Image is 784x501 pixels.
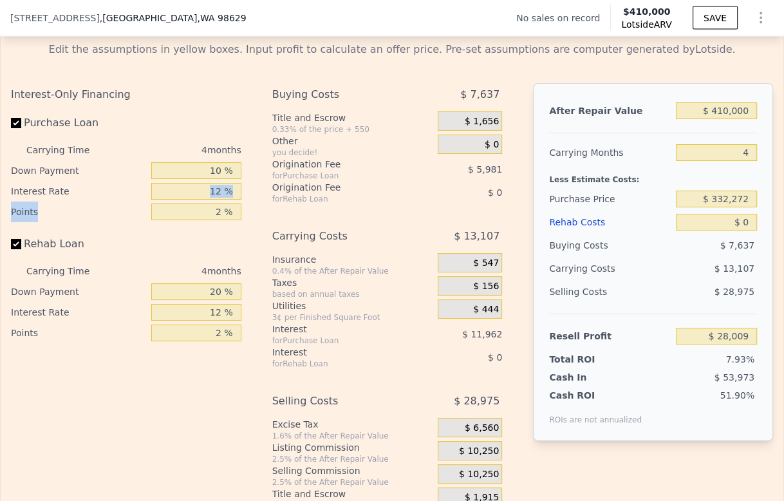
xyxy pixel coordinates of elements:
[272,441,433,454] div: Listing Commission
[549,141,671,164] div: Carrying Months
[714,287,754,297] span: $ 28,975
[272,181,407,194] div: Origination Fee
[714,263,754,274] span: $ 13,107
[621,18,671,31] span: Lotside ARV
[485,139,499,151] span: $ 0
[272,336,407,346] div: for Purchase Loan
[11,323,146,343] div: Points
[473,281,499,292] span: $ 156
[272,477,433,487] div: 2.5% of the After Repair Value
[549,371,624,384] div: Cash In
[726,354,754,364] span: 7.93%
[26,140,105,160] div: Carrying Time
[549,187,671,211] div: Purchase Price
[11,160,146,181] div: Down Payment
[454,390,499,413] span: $ 28,975
[272,418,433,431] div: Excise Tax
[693,6,738,30] button: SAVE
[272,359,407,369] div: for Rehab Loan
[11,118,21,128] input: Purchase Loan
[459,469,499,480] span: $ 10,250
[473,258,499,269] span: $ 547
[272,124,433,135] div: 0.33% of the price + 550
[272,253,433,266] div: Insurance
[272,323,407,336] div: Interest
[488,187,502,198] span: $ 0
[11,281,146,302] div: Down Payment
[272,135,433,147] div: Other
[11,239,21,249] input: Rehab Loan
[549,353,624,366] div: Total ROI
[272,464,433,477] div: Selling Commission
[272,346,407,359] div: Interest
[110,140,241,160] div: 4 months
[272,147,433,158] div: you decide!
[11,181,146,202] div: Interest Rate
[720,240,754,250] span: $ 7,637
[549,257,624,280] div: Carrying Costs
[549,99,671,122] div: After Repair Value
[748,5,774,31] button: Show Options
[272,299,433,312] div: Utilities
[549,389,642,402] div: Cash ROI
[549,280,671,303] div: Selling Costs
[516,12,610,24] div: No sales on record
[459,446,499,457] span: $ 10,250
[549,164,757,187] div: Less Estimate Costs:
[272,194,407,204] div: for Rehab Loan
[272,390,407,413] div: Selling Costs
[720,390,754,401] span: 51.90%
[100,12,247,24] span: , [GEOGRAPHIC_DATA]
[468,164,502,175] span: $ 5,981
[454,225,499,248] span: $ 13,107
[272,487,433,500] div: Title and Escrow
[714,372,754,383] span: $ 53,973
[623,6,671,17] span: $410,000
[272,454,433,464] div: 2.5% of the After Repair Value
[272,158,407,171] div: Origination Fee
[272,171,407,181] div: for Purchase Loan
[11,111,146,135] label: Purchase Loan
[272,111,433,124] div: Title and Escrow
[11,83,241,106] div: Interest-Only Financing
[26,261,105,281] div: Carrying Time
[488,352,502,363] span: $ 0
[272,289,433,299] div: based on annual taxes
[462,329,502,339] span: $ 11,962
[549,402,642,425] div: ROIs are not annualized
[465,116,499,128] span: $ 1,656
[11,202,146,222] div: Points
[10,12,100,24] span: [STREET_ADDRESS]
[460,83,499,106] span: $ 7,637
[197,13,246,23] span: , WA 98629
[272,225,407,248] div: Carrying Costs
[549,234,671,257] div: Buying Costs
[272,276,433,289] div: Taxes
[110,261,241,281] div: 4 months
[272,83,407,106] div: Buying Costs
[549,211,671,234] div: Rehab Costs
[11,232,146,256] label: Rehab Loan
[465,422,499,434] span: $ 6,560
[272,266,433,276] div: 0.4% of the After Repair Value
[11,42,773,57] div: Edit the assumptions in yellow boxes. Input profit to calculate an offer price. Pre-set assumptio...
[473,304,499,316] span: $ 444
[272,312,433,323] div: 3¢ per Finished Square Foot
[272,431,433,441] div: 1.6% of the After Repair Value
[11,302,146,323] div: Interest Rate
[549,325,671,348] div: Resell Profit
